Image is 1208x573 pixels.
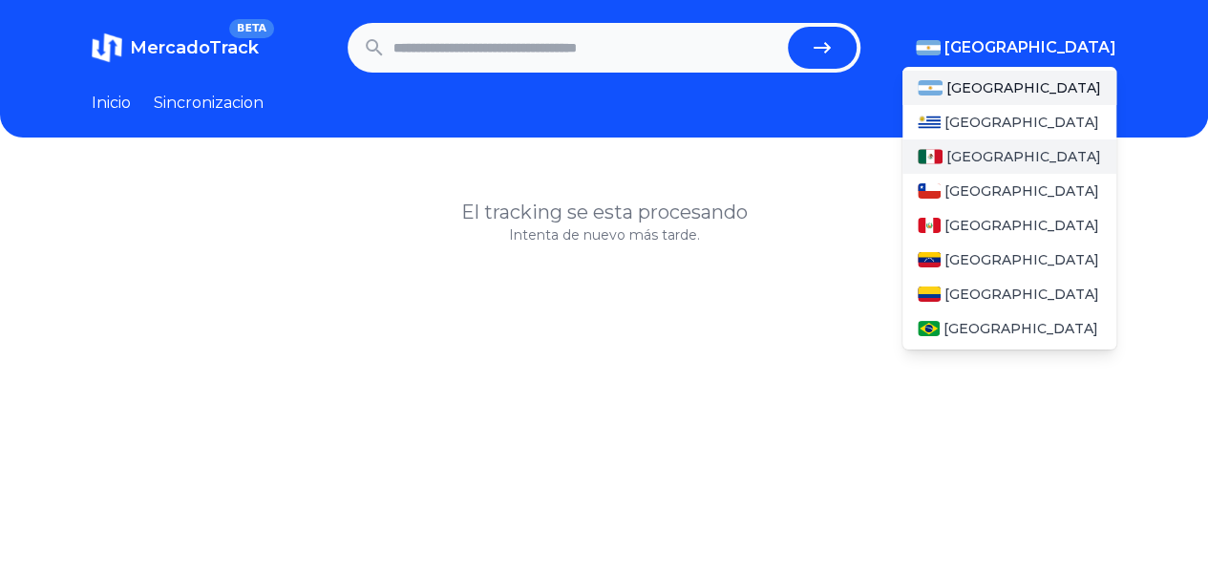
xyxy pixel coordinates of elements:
[916,36,1116,59] button: [GEOGRAPHIC_DATA]
[916,40,941,55] img: Argentina
[902,105,1116,139] a: Uruguay[GEOGRAPHIC_DATA]
[918,286,941,302] img: Colombia
[902,311,1116,346] a: Brasil[GEOGRAPHIC_DATA]
[92,32,259,63] a: MercadoTrackBETA
[943,319,1098,338] span: [GEOGRAPHIC_DATA]
[902,139,1116,174] a: Mexico[GEOGRAPHIC_DATA]
[944,285,1099,304] span: [GEOGRAPHIC_DATA]
[944,250,1099,269] span: [GEOGRAPHIC_DATA]
[154,92,264,115] a: Sincronizacion
[918,252,941,267] img: Venezuela
[946,78,1101,97] span: [GEOGRAPHIC_DATA]
[229,19,274,38] span: BETA
[902,174,1116,208] a: Chile[GEOGRAPHIC_DATA]
[92,32,122,63] img: MercadoTrack
[92,225,1116,244] p: Intenta de nuevo más tarde.
[92,92,131,115] a: Inicio
[918,149,943,164] img: Mexico
[918,183,941,199] img: Chile
[918,80,943,95] img: Argentina
[944,36,1116,59] span: [GEOGRAPHIC_DATA]
[918,115,941,130] img: Uruguay
[902,277,1116,311] a: Colombia[GEOGRAPHIC_DATA]
[902,243,1116,277] a: Venezuela[GEOGRAPHIC_DATA]
[92,199,1116,225] h1: El tracking se esta procesando
[944,181,1099,201] span: [GEOGRAPHIC_DATA]
[918,321,940,336] img: Brasil
[902,71,1116,105] a: Argentina[GEOGRAPHIC_DATA]
[944,113,1099,132] span: [GEOGRAPHIC_DATA]
[130,37,259,58] span: MercadoTrack
[946,147,1101,166] span: [GEOGRAPHIC_DATA]
[944,216,1099,235] span: [GEOGRAPHIC_DATA]
[918,218,941,233] img: Peru
[902,208,1116,243] a: Peru[GEOGRAPHIC_DATA]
